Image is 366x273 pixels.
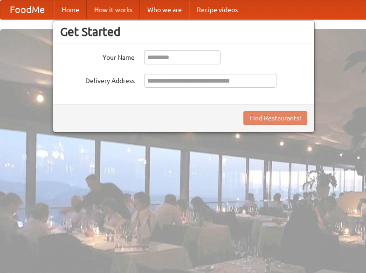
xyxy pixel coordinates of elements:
[60,50,135,62] label: Your Name
[60,74,135,85] label: Delivery Address
[140,0,189,19] a: Who we are
[54,0,87,19] a: Home
[60,25,307,39] h3: Get Started
[243,111,307,125] button: Find Restaurants!
[189,0,245,19] a: Recipe videos
[87,0,140,19] a: How it works
[0,0,54,19] a: FoodMe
